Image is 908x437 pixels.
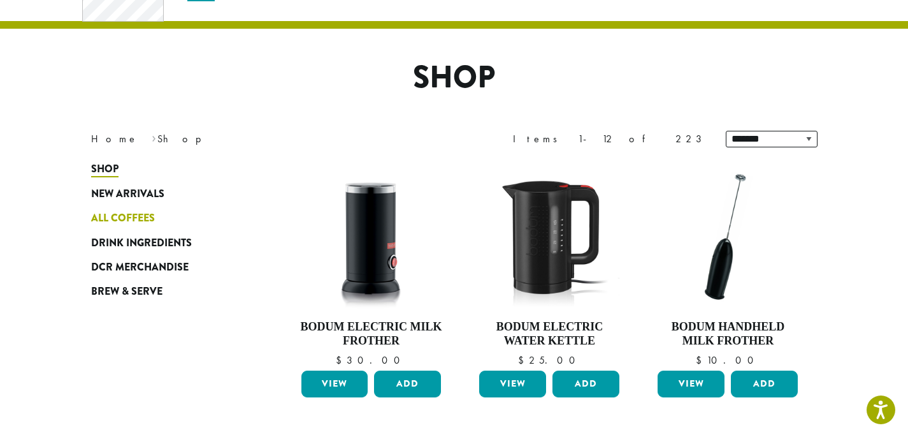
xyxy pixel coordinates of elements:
a: Bodum Handheld Milk Frother $10.00 [654,163,801,366]
bdi: 25.00 [518,353,581,367]
a: Bodum Electric Milk Frother $30.00 [298,163,445,366]
div: Items 1-12 of 223 [513,131,707,147]
nav: Breadcrumb [91,131,435,147]
a: View [301,371,368,397]
button: Add [731,371,798,397]
a: Home [91,132,138,145]
bdi: 30.00 [336,353,406,367]
span: Brew & Serve [91,284,162,300]
a: Drink Ingredients [91,230,244,255]
span: New Arrivals [91,186,164,202]
a: All Coffees [91,206,244,230]
a: New Arrivals [91,182,244,206]
h4: Bodum Electric Milk Frother [298,320,445,348]
button: Add [374,371,441,397]
span: $ [518,353,529,367]
a: View [658,371,724,397]
span: $ [336,353,347,367]
span: All Coffees [91,211,155,226]
h1: Shop [82,59,827,96]
img: DP3927.01-002.png [654,163,801,310]
span: $ [696,353,707,367]
img: DP3955.01.png [476,163,623,310]
span: Drink Ingredients [91,235,192,251]
button: Add [552,371,619,397]
a: View [479,371,546,397]
a: Shop [91,157,244,181]
a: DCR Merchandise [91,255,244,279]
span: Shop [91,161,119,177]
h4: Bodum Handheld Milk Frother [654,320,801,348]
span: › [152,127,156,147]
h4: Bodum Electric Water Kettle [476,320,623,348]
bdi: 10.00 [696,353,760,367]
img: DP3954.01-002.png [298,163,444,310]
a: Bodum Electric Water Kettle $25.00 [476,163,623,366]
span: DCR Merchandise [91,260,189,276]
a: Brew & Serve [91,279,244,304]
